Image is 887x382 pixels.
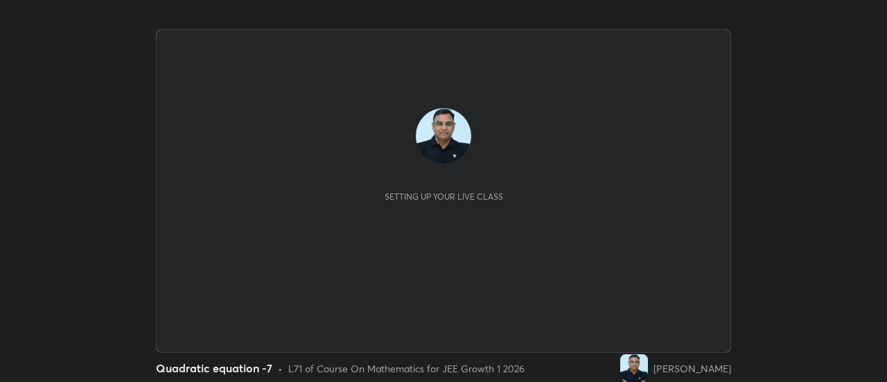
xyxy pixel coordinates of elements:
div: [PERSON_NAME] [653,361,731,376]
div: Quadratic equation -7 [156,360,272,376]
img: dac768bf8445401baa7a33347c0029c8.jpg [620,354,648,382]
img: dac768bf8445401baa7a33347c0029c8.jpg [416,108,471,164]
div: Setting up your live class [385,191,503,202]
div: L71 of Course On Mathematics for JEE Growth 1 2026 [288,361,525,376]
div: • [278,361,283,376]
